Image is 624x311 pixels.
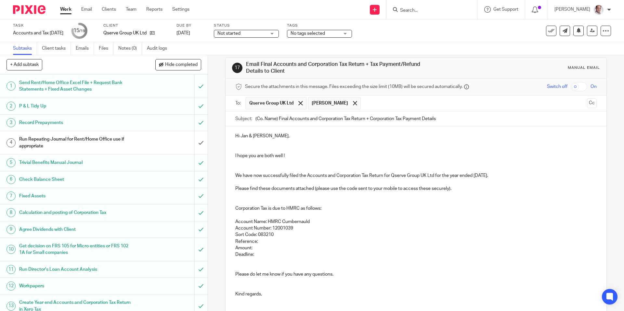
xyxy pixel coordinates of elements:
[214,23,279,28] label: Status
[81,6,92,13] a: Email
[6,138,16,147] div: 4
[146,6,162,13] a: Reports
[232,63,242,73] div: 17
[76,42,94,55] a: Emails
[13,30,63,36] div: Accounts and Tax 31 Dec 2024
[235,205,596,212] p: Corporation Tax is due to HMRC as follows:
[591,83,597,90] span: On
[103,30,147,36] p: Qserve Group UK Ltd
[13,5,45,14] img: Pixie
[249,100,293,106] span: Qserve Group UK Ltd
[165,62,198,68] span: Hide completed
[246,61,430,75] h1: Email Final Accounts and Corporation Tax Return + Tax Payment/Refund Details to Client
[19,191,132,201] h1: Fixed Assets
[176,23,206,28] label: Due by
[172,6,189,13] a: Settings
[6,175,16,184] div: 6
[235,172,596,192] p: We have now successfully filed the Accounts and Corporation Tax Return for Qserve Group UK Ltd fo...
[235,245,596,251] p: Amount:
[6,118,16,127] div: 3
[235,225,596,231] p: Account Number: 12001039
[6,192,16,201] div: 7
[13,42,37,55] a: Subtasks
[235,116,252,122] label: Subject:
[399,8,458,14] input: Search
[6,59,42,70] button: + Add subtask
[235,218,596,225] p: Account Name: HMRC Cumbernauld
[19,208,132,218] h1: Calculation and posting of Corporation Tax
[79,29,85,33] small: /19
[235,271,596,278] p: Please do let me know if you have any questions.
[19,281,132,291] h1: Workpapers
[19,158,132,168] h1: Trivial Benefits Manual Journal
[235,133,596,139] p: Hi Jan & [PERSON_NAME],
[6,245,16,254] div: 10
[118,42,142,55] a: Notes (0)
[547,83,567,90] span: Switch off
[587,98,597,108] button: Cc
[19,241,132,258] h1: Get decision on FRS 105 for Micro entities or FRS 102 1A for Small companies
[19,175,132,184] h1: Check Balance Sheet
[568,65,600,70] div: Manual email
[235,291,596,311] p: Kind regards,
[6,302,16,311] div: 13
[19,101,132,111] h1: P & L Tidy Up
[19,118,132,128] h1: Record Prepayments
[126,6,136,13] a: Team
[19,78,132,94] h1: Send Rent/Home Office Excel File + Request Bank Statements + Fixed Asset Changes
[103,23,168,28] label: Client
[13,30,63,36] div: Accounts and Tax [DATE]
[6,102,16,111] div: 2
[245,83,462,90] span: Secure the attachments in this message. Files exceeding the size limit (10MB) will be secured aut...
[217,31,240,36] span: Not started
[235,100,242,106] label: To:
[235,153,596,172] p: I hope you are both well !
[6,281,16,291] div: 12
[493,7,518,12] span: Get Support
[291,31,325,36] span: No tags selected
[19,225,132,234] h1: Agree Dividends with Client
[60,6,71,13] a: Work
[6,81,16,91] div: 1
[287,23,352,28] label: Tags
[312,100,348,106] span: [PERSON_NAME]
[19,134,132,151] h1: Run Repeating Journal for Rent/Home Office use if appropriate
[102,6,116,13] a: Clients
[6,225,16,234] div: 9
[235,231,596,238] p: Sort Code: 083210
[19,265,132,274] h1: Run Director's Loan Account Analysis
[6,265,16,274] div: 11
[99,42,113,55] a: Files
[147,42,172,55] a: Audit logs
[6,208,16,217] div: 8
[235,251,596,258] p: Deadline:
[593,5,604,15] img: Munro%20Partners-3202.jpg
[73,27,85,34] div: 15
[176,31,190,35] span: [DATE]
[6,158,16,167] div: 5
[235,238,596,245] p: Reference:
[554,6,590,13] p: [PERSON_NAME]
[13,23,63,28] label: Task
[155,59,201,70] button: Hide completed
[42,42,71,55] a: Client tasks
